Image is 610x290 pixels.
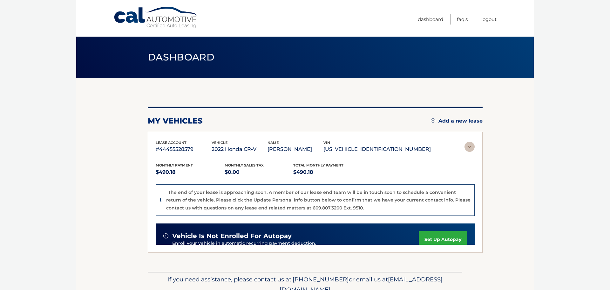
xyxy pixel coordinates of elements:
[464,142,475,152] img: accordion-rest.svg
[156,140,186,145] span: lease account
[268,140,279,145] span: name
[225,168,294,177] p: $0.00
[163,233,168,238] img: alert-white.svg
[268,145,323,154] p: [PERSON_NAME]
[457,14,468,25] a: FAQ's
[156,145,212,154] p: #44455528579
[293,163,343,167] span: Total Monthly Payment
[293,276,349,283] span: [PHONE_NUMBER]
[148,51,214,63] span: Dashboard
[418,14,443,25] a: Dashboard
[293,168,362,177] p: $490.18
[481,14,497,25] a: Logout
[172,240,419,247] p: Enroll your vehicle in automatic recurring payment deduction.
[172,232,292,240] span: vehicle is not enrolled for autopay
[323,140,330,145] span: vin
[113,6,199,29] a: Cal Automotive
[431,118,435,123] img: add.svg
[148,116,203,126] h2: my vehicles
[166,189,471,211] p: The end of your lease is approaching soon. A member of our lease end team will be in touch soon t...
[212,145,268,154] p: 2022 Honda CR-V
[156,163,193,167] span: Monthly Payment
[323,145,431,154] p: [US_VEHICLE_IDENTIFICATION_NUMBER]
[156,168,225,177] p: $490.18
[225,163,264,167] span: Monthly sales Tax
[419,231,467,248] a: set up autopay
[212,140,227,145] span: vehicle
[431,118,483,124] a: Add a new lease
